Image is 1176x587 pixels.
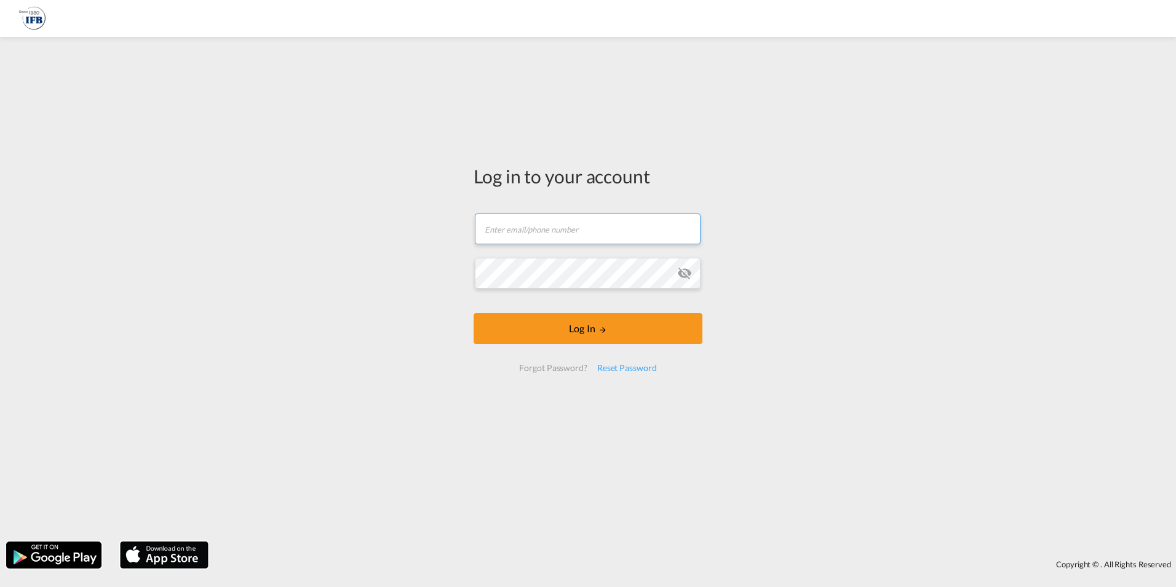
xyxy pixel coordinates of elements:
[5,540,103,570] img: google.png
[677,266,692,281] md-icon: icon-eye-off
[474,163,702,189] div: Log in to your account
[18,5,46,33] img: 38d81de0012d11efa5a317329988152a.jpg
[474,313,702,344] button: LOGIN
[592,357,662,379] div: Reset Password
[119,540,210,570] img: apple.png
[215,554,1176,575] div: Copyright © . All Rights Reserved
[514,357,592,379] div: Forgot Password?
[475,214,701,244] input: Enter email/phone number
